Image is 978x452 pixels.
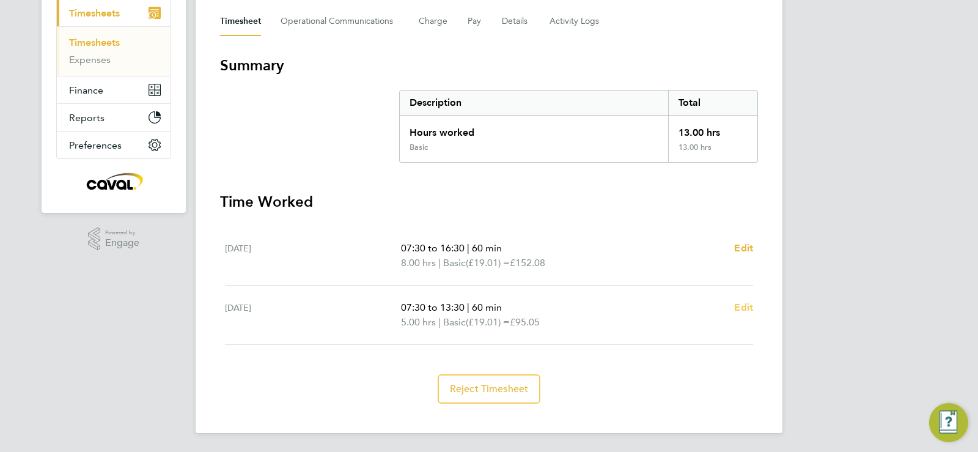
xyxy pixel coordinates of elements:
span: | [438,316,441,328]
span: £95.05 [510,316,540,328]
button: Reports [57,104,171,131]
span: 5.00 hrs [401,316,436,328]
button: Pay [468,7,482,36]
span: Edit [734,242,753,254]
div: Timesheets [57,26,171,76]
button: Engage Resource Center [929,403,968,442]
span: Preferences [69,139,122,151]
div: Description [400,91,668,115]
span: 07:30 to 13:30 [401,302,465,313]
button: Preferences [57,132,171,158]
span: Reports [69,112,105,124]
img: caval-logo-retina.png [83,171,144,191]
span: 60 min [472,302,502,313]
button: Activity Logs [550,7,601,36]
span: Reject Timesheet [450,383,529,395]
button: Details [502,7,530,36]
button: Timesheet [220,7,261,36]
span: Engage [105,238,139,248]
div: Total [668,91,757,115]
span: | [467,302,469,313]
button: Finance [57,76,171,103]
span: 60 min [472,242,502,254]
span: £152.08 [510,257,545,269]
h3: Summary [220,56,758,75]
span: Edit [734,302,753,313]
span: Finance [69,84,103,96]
span: 8.00 hrs [401,257,436,269]
div: 13.00 hrs [668,116,757,143]
span: Basic [443,256,466,270]
div: [DATE] [225,300,401,330]
a: Edit [734,300,753,315]
span: | [467,242,469,254]
button: Charge [419,7,448,36]
div: 13.00 hrs [668,143,757,162]
span: 07:30 to 16:30 [401,242,465,254]
button: Reject Timesheet [438,374,541,404]
span: | [438,257,441,269]
a: Go to home page [56,171,171,191]
div: Hours worked [400,116,668,143]
a: Edit [734,241,753,256]
a: Expenses [69,54,111,65]
div: [DATE] [225,241,401,270]
span: Basic [443,315,466,330]
span: (£19.01) = [466,316,510,328]
div: Summary [399,90,758,163]
span: Powered by [105,228,139,238]
span: Timesheets [69,7,120,19]
div: Basic [410,143,428,152]
a: Timesheets [69,37,120,48]
span: (£19.01) = [466,257,510,269]
h3: Time Worked [220,192,758,212]
button: Operational Communications [281,7,399,36]
a: Powered byEngage [88,228,140,251]
section: Timesheet [220,56,758,404]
